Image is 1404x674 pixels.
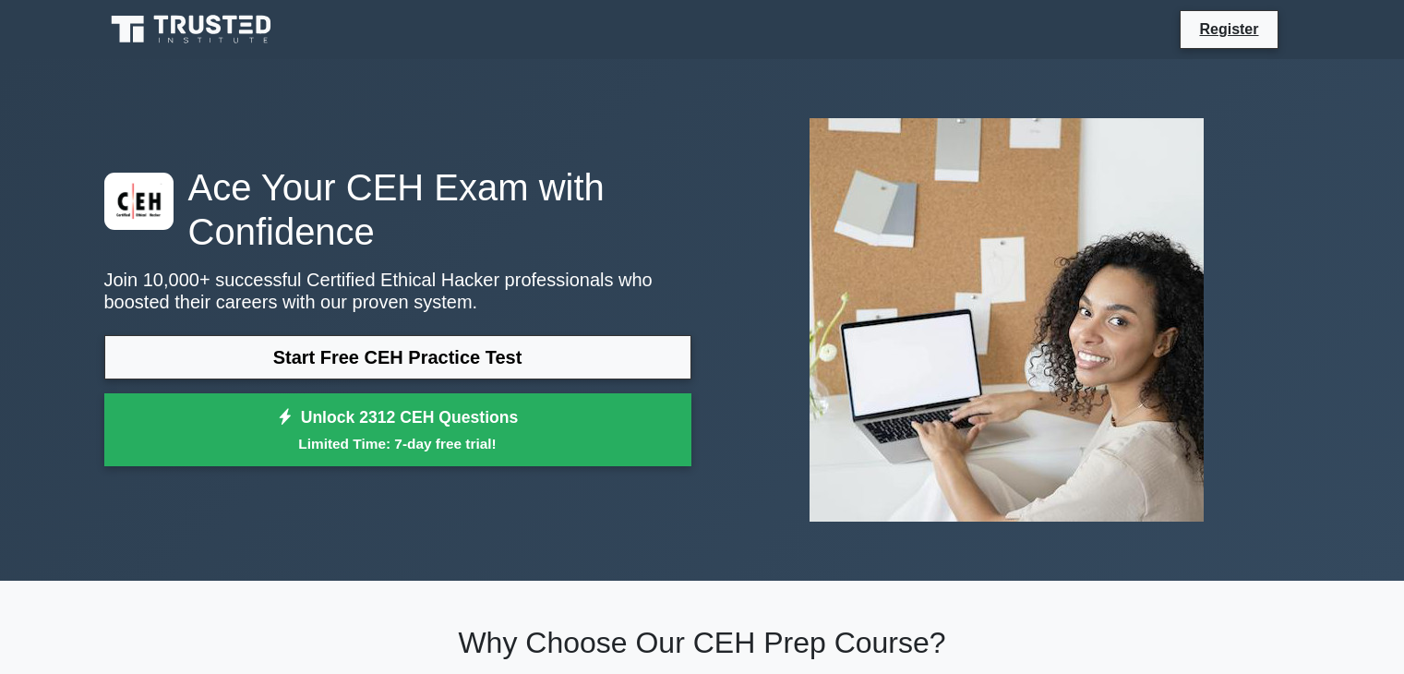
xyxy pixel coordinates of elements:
[127,433,668,454] small: Limited Time: 7-day free trial!
[104,335,691,379] a: Start Free CEH Practice Test
[1188,18,1269,41] a: Register
[104,625,1301,660] h2: Why Choose Our CEH Prep Course?
[104,393,691,467] a: Unlock 2312 CEH QuestionsLimited Time: 7-day free trial!
[104,269,691,313] p: Join 10,000+ successful Certified Ethical Hacker professionals who boosted their careers with our...
[104,165,691,254] h1: Ace Your CEH Exam with Confidence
